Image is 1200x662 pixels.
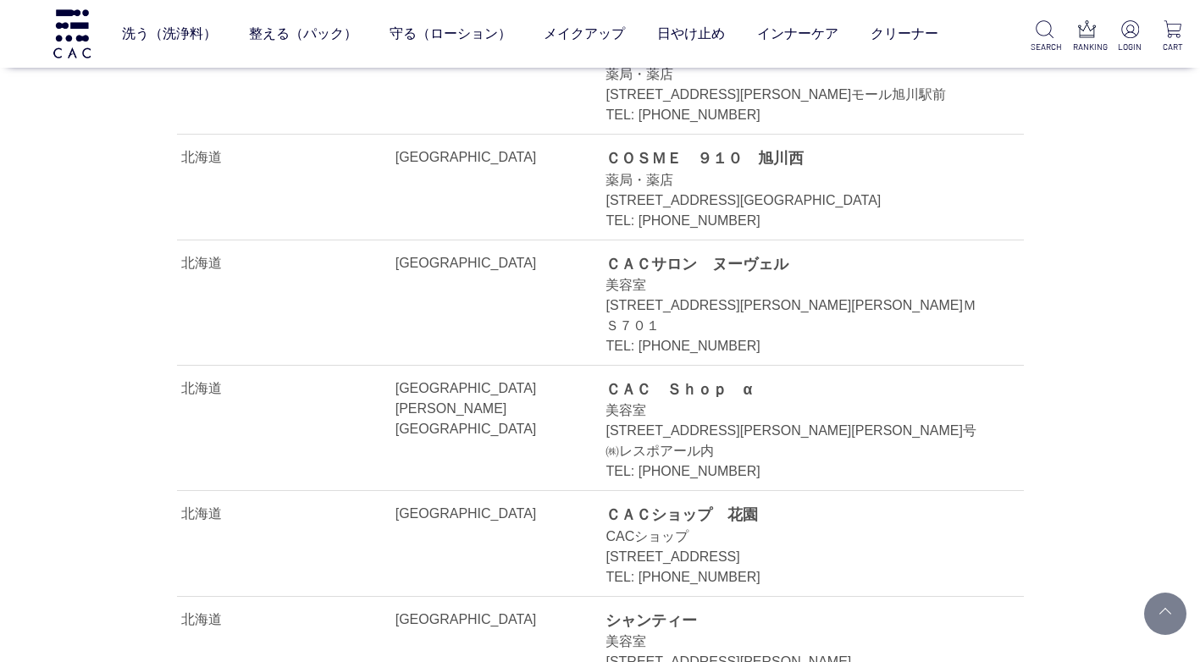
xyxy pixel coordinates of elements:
[122,10,217,58] a: 洗う（洗浄料）
[757,10,838,58] a: インナーケア
[249,10,357,58] a: 整える（パック）
[395,378,585,439] div: [GEOGRAPHIC_DATA][PERSON_NAME][GEOGRAPHIC_DATA]
[1159,41,1186,53] p: CART
[395,610,585,630] div: [GEOGRAPHIC_DATA]
[606,567,985,588] div: TEL: [PHONE_NUMBER]
[1031,20,1058,53] a: SEARCH
[606,170,985,190] div: 薬局・薬店
[606,547,985,567] div: [STREET_ADDRESS]
[1116,41,1143,53] p: LOGIN
[606,147,985,169] div: ＣＯＳＭＥ ９１０ 旭川西
[606,253,985,275] div: ＣＡＣサロン ヌーヴェル
[606,85,985,105] div: [STREET_ADDRESS][PERSON_NAME]モール旭川駅前
[395,253,585,273] div: [GEOGRAPHIC_DATA]
[181,610,392,630] div: 北海道
[1031,41,1058,53] p: SEARCH
[1073,41,1100,53] p: RANKING
[657,10,725,58] a: 日やけ止め
[606,527,985,547] div: CACショップ
[181,504,392,524] div: 北海道
[871,10,938,58] a: クリーナー
[390,10,512,58] a: 守る（ローション）
[606,190,985,211] div: [STREET_ADDRESS][GEOGRAPHIC_DATA]
[1116,20,1143,53] a: LOGIN
[1159,20,1186,53] a: CART
[181,147,392,168] div: 北海道
[606,400,985,421] div: 美容室
[181,253,392,273] div: 北海道
[395,504,585,524] div: [GEOGRAPHIC_DATA]
[606,421,985,461] div: [STREET_ADDRESS][PERSON_NAME][PERSON_NAME]号㈱レスポアール内
[1073,20,1100,53] a: RANKING
[51,9,93,58] img: logo
[606,275,985,295] div: 美容室
[181,378,392,399] div: 北海道
[606,504,985,526] div: ＣＡＣショップ 花園
[606,632,985,652] div: 美容室
[606,336,985,356] div: TEL: [PHONE_NUMBER]
[606,211,985,231] div: TEL: [PHONE_NUMBER]
[606,295,985,336] div: [STREET_ADDRESS][PERSON_NAME][PERSON_NAME]ＭＳ７０１
[395,147,585,168] div: [GEOGRAPHIC_DATA]
[606,610,985,632] div: シャンティー
[606,105,985,125] div: TEL: [PHONE_NUMBER]
[606,461,985,482] div: TEL: [PHONE_NUMBER]
[606,378,985,400] div: ＣＡＣ Ｓｈｏｐ α
[544,10,625,58] a: メイクアップ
